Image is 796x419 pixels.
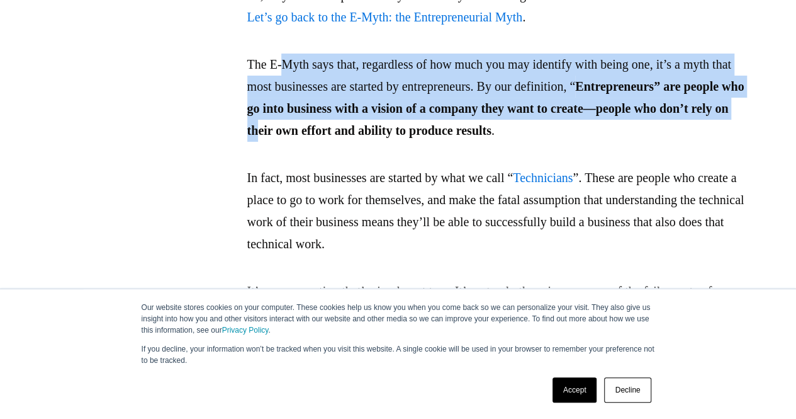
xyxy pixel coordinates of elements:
strong: Entrepreneurs” are people who go into business with a vision of a company they want to create—peo... [247,79,744,137]
p: In fact, most businesses are started by what we call “ ”. These are people who create a place to ... [247,167,751,255]
a: Let’s go back to the E-Myth: the Entrepreneurial Myth [247,10,523,24]
a: Accept [552,377,597,403]
p: If you decline, your information won’t be tracked when you visit this website. A single cookie wi... [142,343,655,366]
a: Privacy Policy [222,326,269,335]
p: Our website stores cookies on your computer. These cookies help us know you when you come back so... [142,302,655,336]
p: The E-Myth says that, regardless of how much you may identify with being one, it’s a myth that mo... [247,54,751,142]
a: Decline [604,377,651,403]
p: It’s an assumption that’s simply not true. It’s not only the primary cause of the failure rate of... [247,280,751,369]
a: Technicians [513,171,573,185]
